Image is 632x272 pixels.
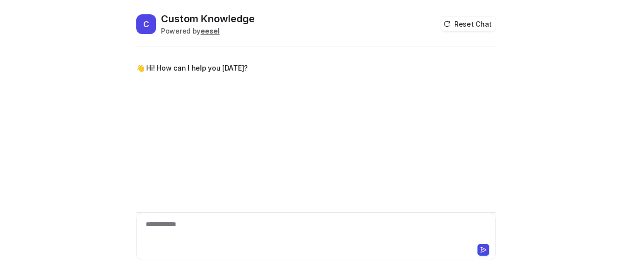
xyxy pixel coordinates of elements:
h2: Custom Knowledge [161,12,255,26]
b: eesel [200,27,220,35]
button: Reset Chat [440,17,496,31]
span: C [136,14,156,34]
p: 👋 Hi! How can I help you [DATE]? [136,62,248,74]
div: Powered by [161,26,255,36]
